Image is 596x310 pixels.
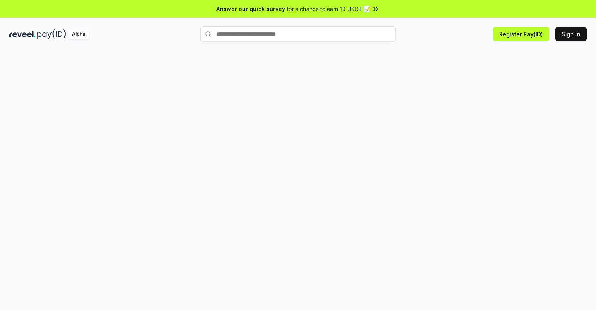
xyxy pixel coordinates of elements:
[555,27,587,41] button: Sign In
[287,5,370,13] span: for a chance to earn 10 USDT 📝
[37,29,66,39] img: pay_id
[216,5,285,13] span: Answer our quick survey
[493,27,549,41] button: Register Pay(ID)
[9,29,36,39] img: reveel_dark
[68,29,89,39] div: Alpha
